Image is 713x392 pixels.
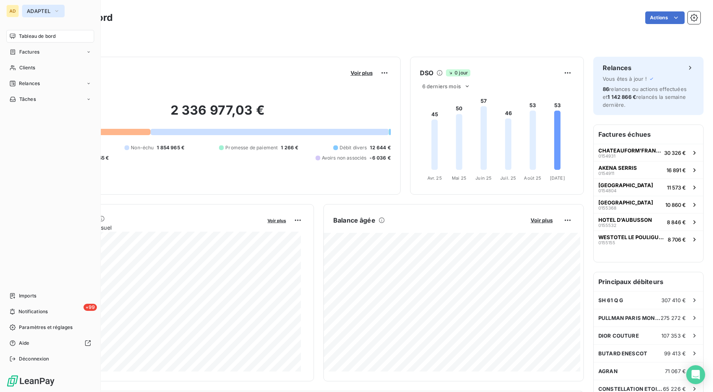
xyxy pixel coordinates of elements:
span: SH 61 Q G [598,297,623,303]
tspan: Juil. 25 [500,175,516,181]
span: Notifications [19,308,48,315]
span: 8 706 € [668,236,686,243]
span: [GEOGRAPHIC_DATA] [598,182,653,188]
span: 275 272 € [661,315,686,321]
span: 12 644 € [370,144,390,151]
span: ADAPTEL [27,8,50,14]
span: Clients [19,64,35,71]
span: 0154931 [598,154,615,158]
button: HOTEL D'AUBUSSON01555328 846 € [594,213,703,230]
span: 16 891 € [667,167,686,173]
button: Voir plus [528,217,555,224]
span: 10 860 € [665,202,686,208]
span: AGRAN [598,368,618,374]
span: Chiffre d'affaires mensuel [45,223,262,232]
span: Promesse de paiement [225,144,278,151]
span: Voir plus [531,217,553,223]
tspan: Avr. 25 [427,175,442,181]
span: 1 142 866 € [607,94,636,100]
span: 0 jour [446,69,470,76]
h6: Balance âgée [333,216,375,225]
span: 1 854 965 € [157,144,184,151]
span: 1 266 € [281,144,298,151]
div: Open Intercom Messenger [686,365,705,384]
h6: Relances [603,63,631,72]
span: CHATEAUFORM'FRANCE [598,147,661,154]
span: Tâches [19,96,36,103]
span: Aide [19,340,30,347]
span: 0154804 [598,188,616,193]
span: 86 [603,86,609,92]
tspan: Août 25 [524,175,541,181]
span: Factures [19,48,39,56]
span: [GEOGRAPHIC_DATA] [598,199,653,206]
span: Tableau de bord [19,33,56,40]
span: HOTEL D'AUBUSSON [598,217,652,223]
span: 0155368 [598,206,616,210]
span: 99 413 € [664,350,686,357]
span: relances ou actions effectuées et relancés la semaine dernière. [603,86,687,108]
img: Logo LeanPay [6,375,55,387]
button: CHATEAUFORM'FRANCE015493130 326 € [594,144,703,161]
tspan: Juin 25 [475,175,492,181]
span: 71 067 € [665,368,686,374]
span: 307 410 € [661,297,686,303]
button: [GEOGRAPHIC_DATA]015536810 860 € [594,196,703,213]
span: Débit divers [340,144,367,151]
span: 0155532 [598,223,616,228]
button: AKENA SERRIS015491116 891 € [594,161,703,178]
span: 0155155 [598,240,615,245]
button: [GEOGRAPHIC_DATA]015480411 573 € [594,178,703,196]
span: Voir plus [267,218,286,223]
a: Aide [6,337,94,349]
h6: Principaux débiteurs [594,272,703,291]
button: Voir plus [265,217,288,224]
h6: Factures échues [594,125,703,144]
span: 0154911 [598,171,614,176]
div: AD [6,5,19,17]
span: 107 353 € [661,333,686,339]
span: 6 derniers mois [422,83,461,89]
span: CONSTELLATION ETOILE - HY [598,386,663,392]
h2: 2 336 977,03 € [45,102,391,126]
span: Relances [19,80,40,87]
span: 65 226 € [663,386,686,392]
span: Imports [19,292,36,299]
span: Voir plus [351,70,373,76]
tspan: Mai 25 [452,175,466,181]
span: DIOR COUTURE [598,333,639,339]
span: WESTOTEL LE POULIGUEN [598,234,665,240]
button: WESTOTEL LE POULIGUEN01551558 706 € [594,230,703,248]
span: 8 846 € [667,219,686,225]
button: Actions [645,11,685,24]
span: 11 573 € [667,184,686,191]
span: Déconnexion [19,355,49,362]
span: Non-échu [131,144,154,151]
span: +99 [84,304,97,311]
span: AKENA SERRIS [598,165,637,171]
h6: DSO [420,68,433,78]
span: Avoirs non associés [322,154,367,162]
span: 30 326 € [664,150,686,156]
span: Paramètres et réglages [19,324,72,331]
span: PULLMAN PARIS MONTPARNASSE [598,315,661,321]
span: Vous êtes à jour ! [603,76,647,82]
button: Voir plus [348,69,375,76]
span: -6 036 € [369,154,390,162]
tspan: [DATE] [550,175,565,181]
span: BUTARD ENESCOT [598,350,647,357]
